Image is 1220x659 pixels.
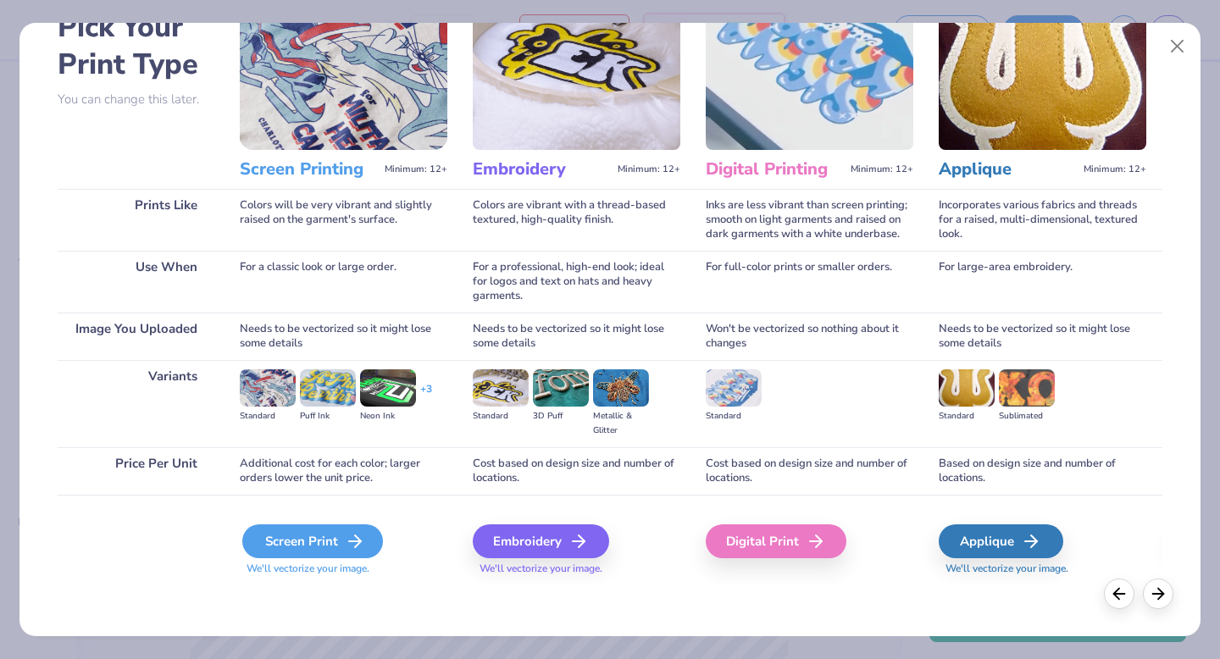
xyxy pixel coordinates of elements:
h3: Embroidery [473,158,611,180]
div: Standard [473,409,529,424]
div: For large-area embroidery. [939,251,1146,313]
button: Close [1162,30,1194,63]
img: Neon Ink [360,369,416,407]
div: Screen Print [242,524,383,558]
div: Colors are vibrant with a thread-based textured, high-quality finish. [473,189,680,251]
div: Needs to be vectorized so it might lose some details [473,313,680,360]
div: 3D Puff [533,409,589,424]
span: Minimum: 12+ [851,163,913,175]
div: Use When [58,251,214,313]
span: We'll vectorize your image. [240,562,447,576]
div: Applique [939,524,1063,558]
div: Metallic & Glitter [593,409,649,438]
div: Puff Ink [300,409,356,424]
div: Image You Uploaded [58,313,214,360]
p: You can change this later. [58,92,214,107]
div: Needs to be vectorized so it might lose some details [240,313,447,360]
span: Minimum: 12+ [618,163,680,175]
div: Standard [706,409,762,424]
div: Cost based on design size and number of locations. [473,447,680,495]
span: We'll vectorize your image. [939,562,1146,576]
span: We'll vectorize your image. [473,562,680,576]
h3: Digital Printing [706,158,844,180]
div: Needs to be vectorized so it might lose some details [939,313,1146,360]
div: + 3 [420,382,432,411]
h3: Screen Printing [240,158,378,180]
div: For a professional, high-end look; ideal for logos and text on hats and heavy garments. [473,251,680,313]
div: Won't be vectorized so nothing about it changes [706,313,913,360]
div: Standard [939,409,995,424]
img: Standard [706,369,762,407]
div: Incorporates various fabrics and threads for a raised, multi-dimensional, textured look. [939,189,1146,251]
div: For full-color prints or smaller orders. [706,251,913,313]
img: Puff Ink [300,369,356,407]
div: For a classic look or large order. [240,251,447,313]
img: Standard [240,369,296,407]
h3: Applique [939,158,1077,180]
div: Colors will be very vibrant and slightly raised on the garment's surface. [240,189,447,251]
img: Standard [939,369,995,407]
div: Prints Like [58,189,214,251]
div: Inks are less vibrant than screen printing; smooth on light garments and raised on dark garments ... [706,189,913,251]
img: Standard [473,369,529,407]
div: Variants [58,360,214,447]
span: Minimum: 12+ [385,163,447,175]
div: Neon Ink [360,409,416,424]
div: Price Per Unit [58,447,214,495]
div: Standard [240,409,296,424]
div: Digital Print [706,524,846,558]
img: Metallic & Glitter [593,369,649,407]
div: Cost based on design size and number of locations. [706,447,913,495]
div: Embroidery [473,524,609,558]
h2: Pick Your Print Type [58,8,214,83]
div: Based on design size and number of locations. [939,447,1146,495]
img: Sublimated [999,369,1055,407]
div: Additional cost for each color; larger orders lower the unit price. [240,447,447,495]
span: Minimum: 12+ [1084,163,1146,175]
img: 3D Puff [533,369,589,407]
div: Sublimated [999,409,1055,424]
